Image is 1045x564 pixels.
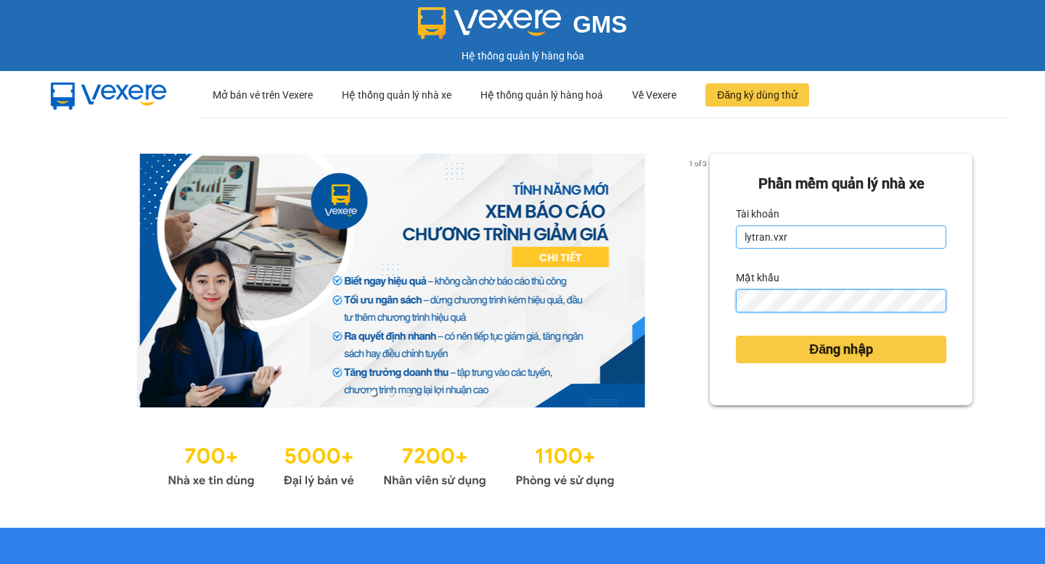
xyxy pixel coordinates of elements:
[736,266,779,289] label: Mật khẩu
[736,336,946,363] button: Đăng nhập
[388,390,394,396] li: slide item 2
[684,154,710,173] p: 1 of 3
[736,289,946,312] input: Mật khẩu
[689,154,710,407] button: next slide / item
[4,48,1041,64] div: Hệ thống quản lý hàng hóa
[406,390,411,396] li: slide item 3
[371,390,377,396] li: slide item 1
[736,225,946,249] input: Tài khoản
[418,7,562,39] img: logo 2
[705,83,809,107] button: Đăng ký dùng thử
[573,11,627,38] span: GMS
[168,436,615,492] img: Statistics.png
[213,72,313,118] div: Mở bán vé trên Vexere
[342,72,451,118] div: Hệ thống quản lý nhà xe
[717,87,798,103] span: Đăng ký dùng thử
[632,72,676,118] div: Về Vexere
[36,71,181,119] img: mbUUG5Q.png
[418,22,628,33] a: GMS
[736,173,946,195] div: Phần mềm quản lý nhà xe
[73,154,93,407] button: previous slide / item
[809,339,873,360] span: Đăng nhập
[736,202,779,225] label: Tài khoản
[480,72,603,118] div: Hệ thống quản lý hàng hoá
